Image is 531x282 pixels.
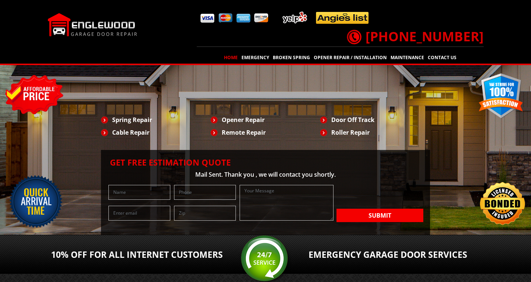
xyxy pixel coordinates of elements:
[101,126,211,139] li: Cable Repair
[389,52,425,63] a: Maintenance
[272,52,311,63] a: Broken Spring
[236,14,250,23] img: pay3.png
[347,28,484,45] a: [PHONE_NUMBER]
[218,13,233,23] img: pay2.png
[174,185,236,200] input: Phone
[240,52,270,63] a: EMERGENCY
[427,52,458,63] a: Contact Us
[336,209,423,222] button: Submit
[279,9,372,27] img: add.png
[320,126,430,139] li: Roller Repair
[309,250,484,260] h2: Emergency Garage Door services
[48,250,223,260] h2: 10% OFF For All Internet Customers
[320,113,430,126] li: Door Off Track
[174,206,236,221] input: Zip
[345,28,363,46] img: call.png
[200,14,215,23] img: pay1.png
[211,113,320,126] li: Opener Repair
[254,13,268,23] img: pay4.png
[108,185,170,200] input: Name
[195,170,336,179] span: Mail Sent. Thank you , we will contact you shortly.
[336,185,424,207] iframe: reCAPTCHA
[105,157,427,167] h2: Get Free Estimation Quote
[223,52,239,63] a: Home
[313,52,388,63] a: Opener Repair / Installation
[48,13,138,36] img: Englewood.png
[211,126,320,139] li: Remote Repair
[101,113,211,126] li: Spring Repair
[108,206,170,221] input: Enter email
